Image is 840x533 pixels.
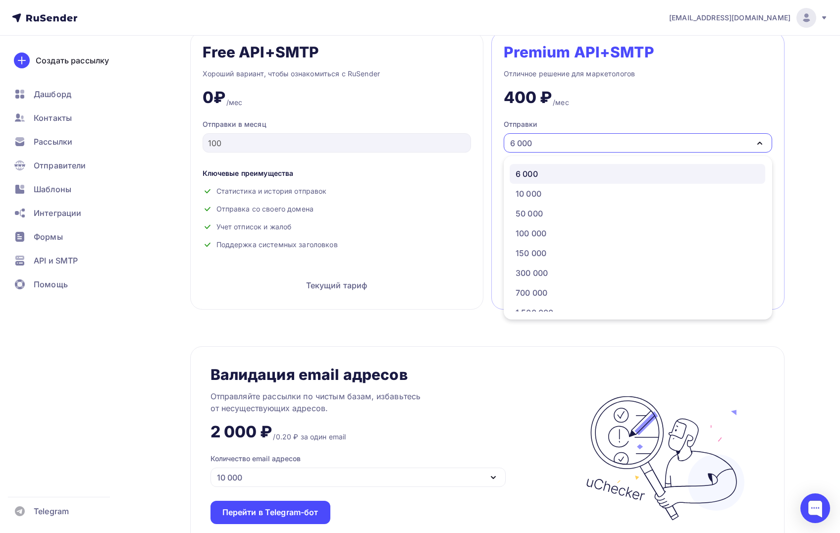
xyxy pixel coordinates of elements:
[36,54,109,66] div: Создать рассылку
[504,119,772,153] button: Отправки 6 000
[8,227,126,247] a: Формы
[34,88,71,100] span: Дашборд
[504,44,654,60] div: Premium API+SMTP
[210,454,301,464] div: Количество email адресов
[516,247,546,259] div: 150 000
[504,88,552,107] div: 400 ₽
[34,207,81,219] span: Интеграции
[203,273,471,297] div: Текущий тариф
[34,505,69,517] span: Telegram
[8,132,126,152] a: Рассылки
[210,422,272,442] div: 2 000 ₽
[203,240,471,250] div: Поддержка системных заголовков
[203,119,471,129] div: Отправки в месяц
[669,13,790,23] span: [EMAIL_ADDRESS][DOMAIN_NAME]
[203,88,225,107] div: 0₽
[203,186,471,196] div: Статистика и история отправок
[203,168,471,178] div: Ключевые преимущества
[34,255,78,266] span: API и SMTP
[210,367,408,382] div: Валидация email адресов
[34,231,63,243] span: Формы
[504,68,772,80] div: Отличное решение для маркетологов
[8,108,126,128] a: Контакты
[222,507,318,518] div: Перейти в Telegram-бот
[8,179,126,199] a: Шаблоны
[504,156,772,320] ul: Отправки 6 000
[34,160,86,171] span: Отправители
[516,267,548,279] div: 300 000
[203,204,471,214] div: Отправка со своего домена
[669,8,828,28] a: [EMAIL_ADDRESS][DOMAIN_NAME]
[217,472,242,483] div: 10 000
[516,227,546,239] div: 100 000
[516,188,541,200] div: 10 000
[516,168,538,180] div: 6 000
[553,98,569,107] div: /мес
[516,287,547,299] div: 700 000
[34,112,72,124] span: Контакты
[8,84,126,104] a: Дашборд
[8,156,126,175] a: Отправители
[203,222,471,232] div: Учет отписок и жалоб
[516,208,543,219] div: 50 000
[504,119,537,129] div: Отправки
[203,68,471,80] div: Хороший вариант, чтобы ознакомиться с RuSender
[34,183,71,195] span: Шаблоны
[273,432,346,442] div: /0.20 ₽ за один email
[210,454,539,487] button: Количество email адресов 10 000
[34,136,72,148] span: Рассылки
[516,307,553,319] div: 1 500 000
[203,44,319,60] div: Free API+SMTP
[210,390,458,414] div: Отправляйте рассылки по чистым базам, избавьтесь от несуществующих адресов.
[510,137,532,149] div: 6 000
[34,278,68,290] span: Помощь
[226,98,243,107] div: /мес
